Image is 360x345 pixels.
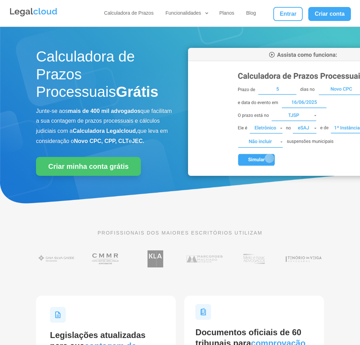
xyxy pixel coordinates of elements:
a: Calculadora de Prazos [102,10,156,19]
a: Logo da Legalcloud [9,13,58,19]
a: Funcionalidades [163,10,209,19]
a: Entrar [273,7,303,21]
strong: Grátis [116,84,158,100]
img: Ícone Documentos para Tempestividade [195,304,211,320]
img: Koury Lopes Advogados [135,247,176,270]
img: Marcondes Machado Advogados utilizam a Legalcloud [184,247,225,270]
img: Costa Martins Meira Rinaldi Advogados [85,247,126,270]
a: Blog [244,10,258,19]
b: Calculadora Legalcloud, [73,128,137,134]
img: Legalcloud Logo [9,7,58,17]
img: Gaia Silva Gaede Advogados Associados [36,247,77,270]
a: Planos [217,10,236,19]
h1: Calculadora de Prazos Processuais [36,48,172,104]
img: Ícone Legislações [50,307,66,323]
img: Tenório da Veiga Advogados [283,247,324,270]
b: JEC. [132,138,144,144]
b: Novo CPC, CPP, CLT [74,138,129,144]
p: PROFISSIONAIS DOS MAIORES ESCRITÓRIOS UTILIZAM [36,229,324,237]
a: Criar conta [308,7,351,21]
a: Criar minha conta grátis [36,157,141,176]
img: Profissionais do escritório Melo e Isaac Advogados utilizam a Legalcloud [234,247,275,270]
b: mais de 400 mil advogados [68,108,141,114]
p: Junte-se aos que facilitam a sua contagem de prazos processuais e cálculos judiciais com a que le... [36,106,172,146]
